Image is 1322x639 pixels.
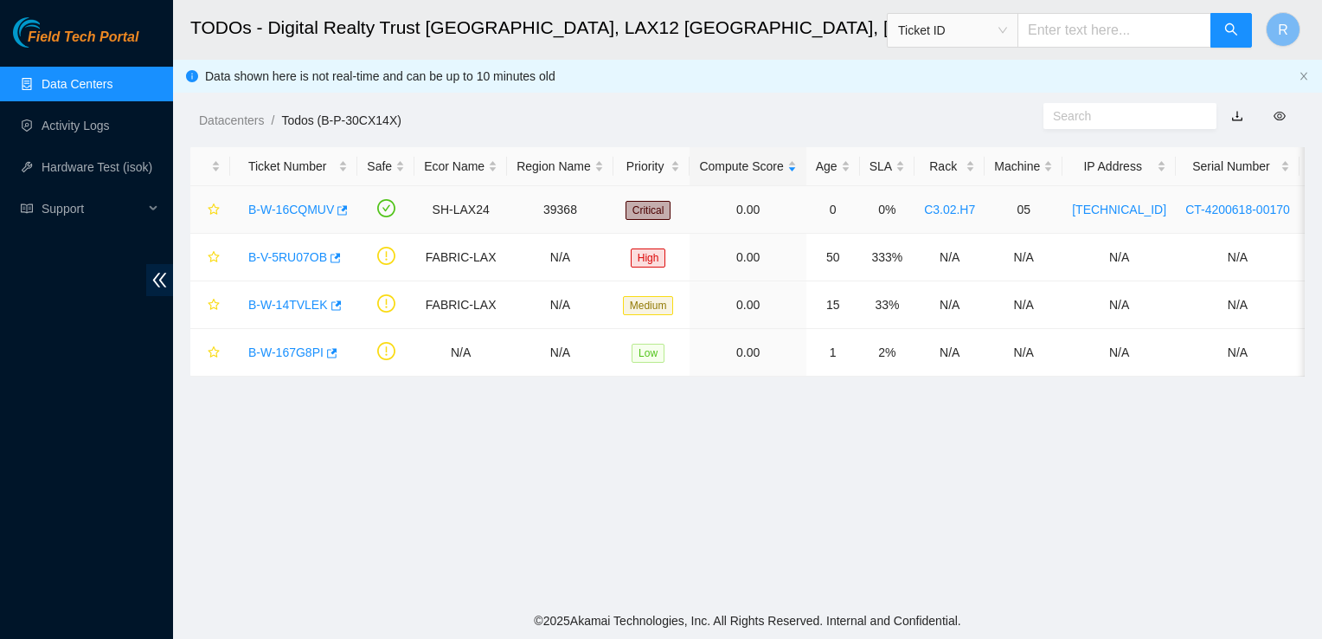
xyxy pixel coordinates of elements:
footer: © 2025 Akamai Technologies, Inc. All Rights Reserved. Internal and Confidential. [173,603,1322,639]
img: Akamai Technologies [13,17,87,48]
td: 1 [806,329,860,377]
td: N/A [507,234,613,281]
td: 0.00 [690,186,805,234]
td: 0 [806,186,860,234]
td: 05 [985,186,1062,234]
span: star [208,346,220,360]
td: 33% [860,281,914,329]
span: search [1224,23,1238,39]
td: N/A [507,329,613,377]
a: B-W-167G8PI [248,345,324,359]
td: 333% [860,234,914,281]
td: 15 [806,281,860,329]
td: FABRIC-LAX [414,234,507,281]
span: eye [1274,110,1286,122]
span: read [21,203,33,215]
a: download [1231,109,1243,123]
button: search [1210,13,1252,48]
a: Data Centers [42,77,112,91]
span: close [1299,71,1309,81]
span: Medium [623,296,674,315]
span: exclamation-circle [377,294,395,313]
button: star [200,339,221,366]
td: N/A [1062,234,1176,281]
span: exclamation-circle [377,247,395,265]
span: High [631,248,666,268]
a: Akamai TechnologiesField Tech Portal [13,31,138,54]
span: Support [42,191,144,226]
td: 50 [806,234,860,281]
a: Datacenters [199,113,264,127]
span: exclamation-circle [377,342,395,360]
td: N/A [507,281,613,329]
td: N/A [414,329,507,377]
td: N/A [1176,234,1300,281]
td: N/A [1176,329,1300,377]
a: Hardware Test (isok) [42,160,152,174]
span: star [208,251,220,265]
td: N/A [1176,281,1300,329]
td: N/A [985,234,1062,281]
td: N/A [985,329,1062,377]
span: Ticket ID [898,17,1007,43]
a: Todos (B-P-30CX14X) [281,113,401,127]
a: B-W-14TVLEK [248,298,328,312]
a: [TECHNICAL_ID] [1072,203,1166,216]
button: star [200,196,221,223]
td: 2% [860,329,914,377]
td: FABRIC-LAX [414,281,507,329]
a: CT-4200618-00170 [1185,203,1290,216]
td: 0% [860,186,914,234]
td: N/A [914,281,985,329]
span: Low [632,344,664,363]
span: star [208,203,220,217]
span: Critical [626,201,671,220]
a: B-V-5RU07OB [248,250,327,264]
td: 39368 [507,186,613,234]
input: Enter text here... [1017,13,1211,48]
span: double-left [146,264,173,296]
td: 0.00 [690,329,805,377]
button: star [200,291,221,319]
span: star [208,299,220,313]
button: R [1266,12,1300,47]
span: Field Tech Portal [28,29,138,46]
span: / [271,113,274,127]
td: N/A [914,329,985,377]
a: Activity Logs [42,119,110,132]
span: check-circle [377,199,395,217]
td: N/A [1062,281,1176,329]
td: N/A [985,281,1062,329]
a: C3.02.H7 [924,203,975,216]
button: close [1299,71,1309,82]
a: B-W-16CQMUV [248,203,334,216]
td: N/A [914,234,985,281]
button: download [1218,102,1256,130]
button: star [200,243,221,271]
td: 0.00 [690,234,805,281]
span: R [1278,19,1288,41]
td: SH-LAX24 [414,186,507,234]
td: 0.00 [690,281,805,329]
td: N/A [1062,329,1176,377]
input: Search [1053,106,1193,126]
